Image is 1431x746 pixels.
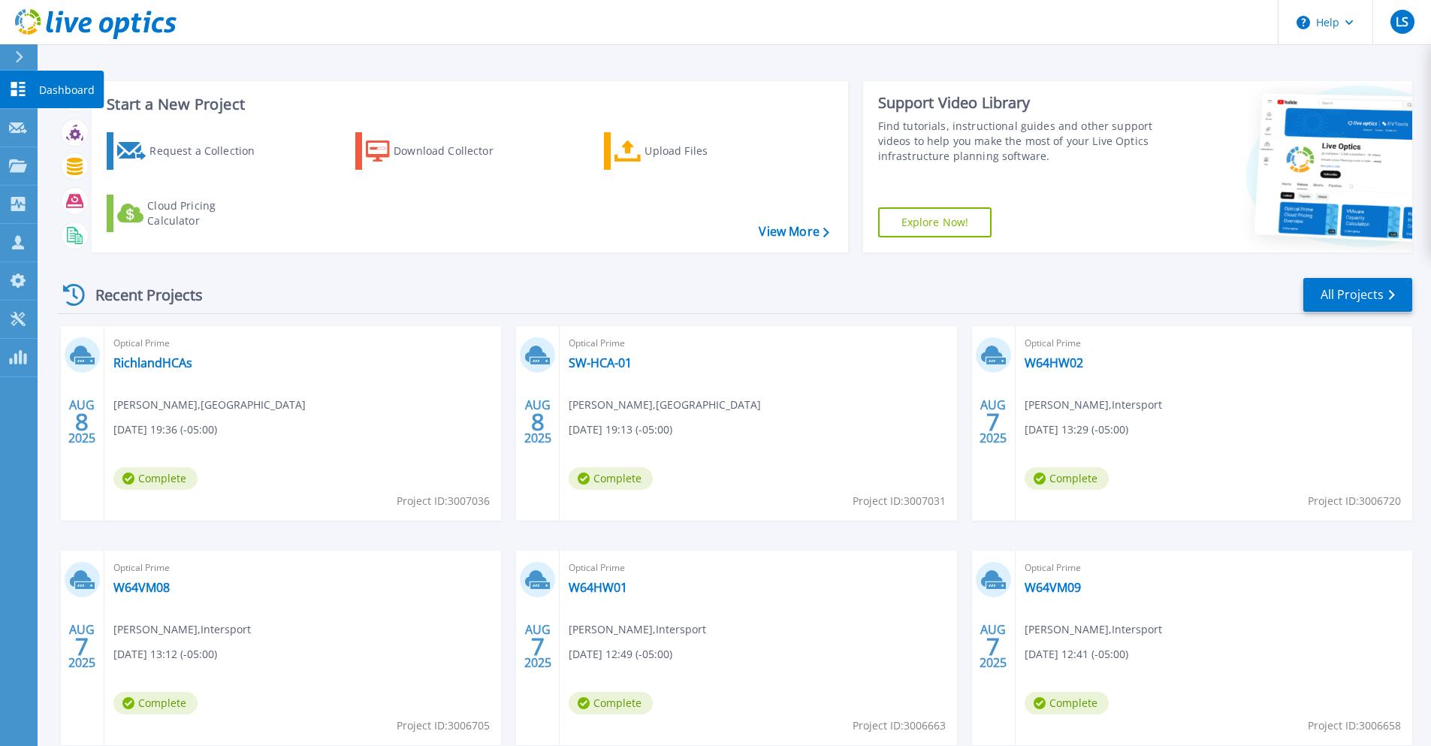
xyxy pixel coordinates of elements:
div: Download Collector [394,136,514,166]
a: Request a Collection [107,132,274,170]
a: W64HW01 [569,580,627,595]
span: Optical Prime [569,560,947,576]
span: [DATE] 12:41 (-05:00) [1025,646,1128,663]
span: [PERSON_NAME] , Intersport [1025,621,1162,638]
span: Project ID: 3007036 [397,493,490,509]
div: AUG 2025 [979,619,1007,674]
span: [PERSON_NAME] , [GEOGRAPHIC_DATA] [569,397,761,413]
span: 7 [986,415,1000,428]
a: Download Collector [355,132,523,170]
span: [DATE] 19:13 (-05:00) [569,421,672,438]
span: Complete [113,692,198,714]
h3: Start a New Project [107,96,829,113]
a: SW-HCA-01 [569,355,632,370]
span: 7 [986,640,1000,653]
div: AUG 2025 [524,619,552,674]
a: Upload Files [604,132,771,170]
a: View More [759,225,829,239]
span: Complete [569,692,653,714]
span: 7 [75,640,89,653]
span: Complete [1025,467,1109,490]
div: Upload Files [645,136,765,166]
span: Optical Prime [569,335,947,352]
a: W64VM08 [113,580,170,595]
div: AUG 2025 [68,619,96,674]
span: Project ID: 3006663 [853,717,946,734]
a: Cloud Pricing Calculator [107,195,274,232]
span: Optical Prime [1025,560,1403,576]
p: Dashboard [39,71,95,110]
span: [PERSON_NAME] , [GEOGRAPHIC_DATA] [113,397,306,413]
span: Project ID: 3007031 [853,493,946,509]
span: Complete [1025,692,1109,714]
div: Find tutorials, instructional guides and other support videos to help you make the most of your L... [878,119,1158,164]
a: Explore Now! [878,207,992,237]
span: [DATE] 13:29 (-05:00) [1025,421,1128,438]
a: RichlandHCAs [113,355,192,370]
div: AUG 2025 [68,394,96,449]
span: Project ID: 3006720 [1308,493,1401,509]
span: [DATE] 13:12 (-05:00) [113,646,217,663]
span: Complete [113,467,198,490]
div: Support Video Library [878,93,1158,113]
a: W64VM09 [1025,580,1081,595]
span: Project ID: 3006705 [397,717,490,734]
div: Recent Projects [58,276,223,313]
span: 8 [75,415,89,428]
span: LS [1396,16,1408,28]
div: Request a Collection [149,136,270,166]
span: [DATE] 12:49 (-05:00) [569,646,672,663]
div: AUG 2025 [979,394,1007,449]
div: AUG 2025 [524,394,552,449]
a: W64HW02 [1025,355,1083,370]
span: [PERSON_NAME] , Intersport [1025,397,1162,413]
span: 8 [531,415,545,428]
span: Complete [569,467,653,490]
span: [PERSON_NAME] , Intersport [113,621,251,638]
span: 7 [531,640,545,653]
a: All Projects [1303,278,1412,312]
span: Project ID: 3006658 [1308,717,1401,734]
span: [DATE] 19:36 (-05:00) [113,421,217,438]
div: Cloud Pricing Calculator [147,198,267,228]
span: Optical Prime [1025,335,1403,352]
span: Optical Prime [113,560,492,576]
span: Optical Prime [113,335,492,352]
span: [PERSON_NAME] , Intersport [569,621,706,638]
